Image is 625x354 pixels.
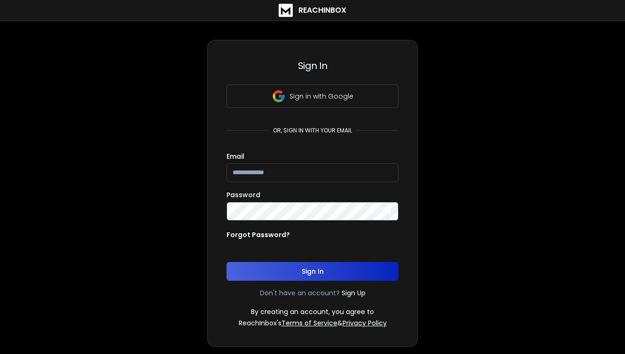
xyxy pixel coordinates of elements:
[269,127,356,134] p: or, sign in with your email
[227,153,244,160] label: Email
[343,318,387,328] a: Privacy Policy
[281,318,337,328] a: Terms of Service
[289,92,353,101] p: Sign in with Google
[298,5,346,16] h1: ReachInbox
[227,262,398,281] button: Sign In
[227,230,290,239] p: Forgot Password?
[227,59,398,72] h3: Sign In
[260,288,340,298] p: Don't have an account?
[251,307,374,316] p: By creating an account, you agree to
[279,4,346,17] a: ReachInbox
[239,318,387,328] p: ReachInbox's &
[342,288,366,298] a: Sign Up
[227,192,260,198] label: Password
[279,4,293,17] img: logo
[227,85,398,108] button: Sign in with Google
